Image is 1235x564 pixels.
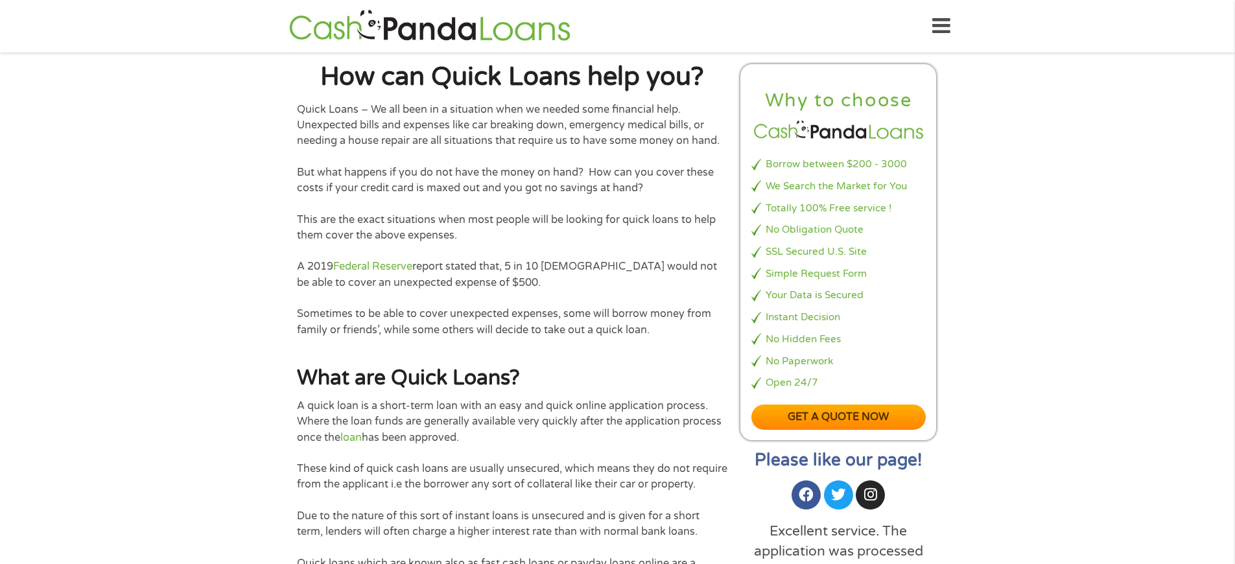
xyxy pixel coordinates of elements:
h2: Please like our page!​ [739,452,938,469]
h2: Why to choose [751,89,926,113]
p: A 2019 report stated that, 5 in 10 [DEMOGRAPHIC_DATA] would not be able to cover an unexpected ex... [297,259,727,290]
p: Due to the nature of this sort of instant loans is unsecured and is given for a short term, lende... [297,508,727,540]
a: loan [340,431,362,444]
a: Get a quote now [751,405,926,430]
li: Open 24/7 [751,375,926,390]
p: These kind of quick cash loans are usually unsecured, which means they do not require from the ap... [297,461,727,493]
a: Federal Reserve [333,260,412,273]
p: Quick Loans – We all been in a situation when we needed some financial help. Unexpected bills and... [297,102,727,149]
h2: What are Quick Loans? [297,365,727,392]
li: No Obligation Quote [751,222,926,237]
p: A quick loan is a short-term loan with an easy and quick online application process. Where the lo... [297,398,727,445]
li: SSL Secured U.S. Site [751,244,926,259]
h1: How can Quick Loans help you? [297,64,727,90]
img: GetLoanNow Logo [285,8,574,45]
p: This are the exact situations when most people will be looking for quick loans to help them cover... [297,212,727,244]
li: Simple Request Form [751,266,926,281]
li: Totally 100% Free service ! [751,201,926,216]
li: No Hidden Fees [751,332,926,347]
li: No Paperwork [751,354,926,369]
p: Sometimes to be able to cover unexpected expenses, some will borrow money from family or friends’... [297,306,727,338]
li: Borrow between $200 - 3000 [751,157,926,172]
li: Instant Decision [751,310,926,325]
li: We Search the Market for You [751,179,926,194]
li: Your Data is Secured [751,288,926,303]
p: But what happens if you do not have the money on hand? How can you cover these costs if your cred... [297,165,727,196]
